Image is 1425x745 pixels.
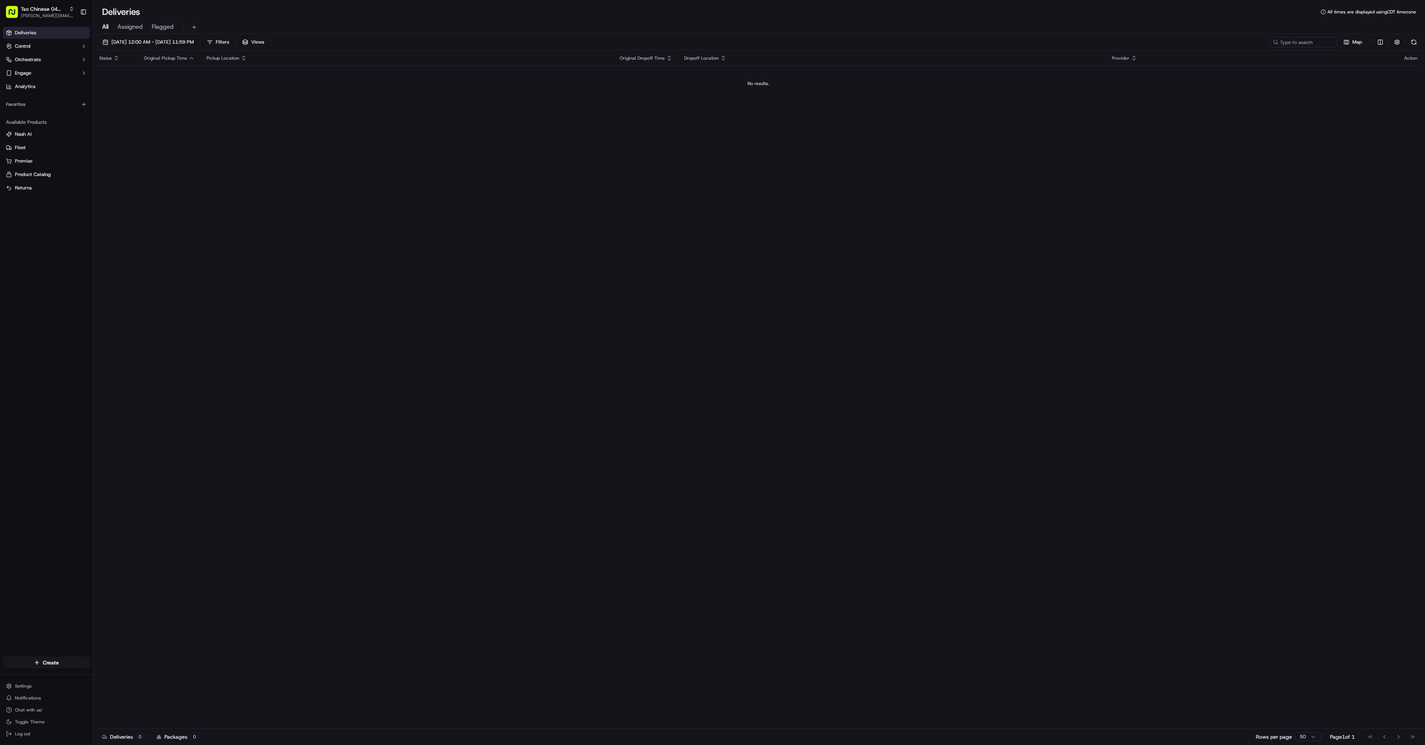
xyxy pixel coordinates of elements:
[15,43,31,50] span: Control
[15,131,32,138] span: Nash AI
[3,128,90,140] button: Nash AI
[7,129,19,141] img: Brigitte Vinadas
[190,733,199,740] div: 0
[6,185,87,191] a: Returns
[3,142,90,154] button: Fleet
[684,55,719,61] span: Dropoff Location
[15,83,35,90] span: Analytics
[23,136,60,142] span: [PERSON_NAME]
[19,48,134,56] input: Got a question? Start typing here...
[3,681,90,691] button: Settings
[203,37,233,47] button: Filters
[96,81,1421,87] div: No results.
[15,158,32,164] span: Promise
[1256,733,1292,741] p: Rows per page
[74,185,90,191] span: Pylon
[63,167,69,173] div: 💻
[15,167,57,174] span: Knowledge Base
[7,167,13,173] div: 📗
[3,3,77,21] button: Tso Chinese 04 Round Rock[PERSON_NAME][EMAIL_ADDRESS][DOMAIN_NAME]
[15,144,26,151] span: Fleet
[3,729,90,739] button: Log out
[7,7,22,22] img: Nash
[15,719,45,725] span: Toggle Theme
[70,167,120,174] span: API Documentation
[21,13,74,19] button: [PERSON_NAME][EMAIL_ADDRESS][DOMAIN_NAME]
[23,116,60,122] span: [PERSON_NAME]
[62,116,64,122] span: •
[136,733,144,740] div: 0
[3,54,90,66] button: Orchestrate
[15,731,30,737] span: Log out
[60,164,123,177] a: 💻API Documentation
[16,71,29,85] img: 9188753566659_6852d8bf1fb38e338040_72.png
[3,182,90,194] button: Returns
[66,136,81,142] span: [DATE]
[3,40,90,52] button: Control
[7,30,136,42] p: Welcome 👋
[3,155,90,167] button: Promise
[15,185,32,191] span: Returns
[21,5,66,13] button: Tso Chinese 04 Round Rock
[1327,9,1416,15] span: All times are displayed using CDT timezone
[239,37,268,47] button: Views
[15,683,32,689] span: Settings
[620,55,665,61] span: Original Dropoff Time
[3,67,90,79] button: Engage
[7,109,19,120] img: Angelique Valdez
[15,136,21,142] img: 1736555255976-a54dd68f-1ca7-489b-9aae-adbdc363a1c4
[34,71,122,79] div: Start new chat
[3,693,90,703] button: Notifications
[1112,55,1129,61] span: Provider
[3,27,90,39] a: Deliveries
[3,657,90,669] button: Create
[1409,37,1419,47] button: Refresh
[206,55,239,61] span: Pickup Location
[7,97,50,103] div: Past conversations
[1270,37,1337,47] input: Type to search
[99,55,112,61] span: Status
[102,6,140,18] h1: Deliveries
[1352,39,1362,45] span: Map
[6,144,87,151] a: Fleet
[15,56,41,63] span: Orchestrate
[3,717,90,727] button: Toggle Theme
[3,81,90,92] a: Analytics
[7,71,21,85] img: 1736555255976-a54dd68f-1ca7-489b-9aae-adbdc363a1c4
[1330,733,1355,741] div: Page 1 of 1
[3,169,90,180] button: Product Catalog
[152,22,174,31] span: Flagged
[6,131,87,138] a: Nash AI
[99,37,197,47] button: [DATE] 12:00 AM - [DATE] 11:59 PM
[6,158,87,164] a: Promise
[102,22,108,31] span: All
[66,116,81,122] span: [DATE]
[3,98,90,110] div: Favorites
[117,22,143,31] span: Assigned
[111,39,194,45] span: [DATE] 12:00 AM - [DATE] 11:59 PM
[62,136,64,142] span: •
[53,185,90,191] a: Powered byPylon
[15,70,31,76] span: Engage
[1340,37,1365,47] button: Map
[15,695,41,701] span: Notifications
[6,171,87,178] a: Product Catalog
[102,733,144,741] div: Deliveries
[43,659,59,666] span: Create
[15,29,36,36] span: Deliveries
[157,733,199,741] div: Packages
[127,73,136,82] button: Start new chat
[15,171,51,178] span: Product Catalog
[144,55,187,61] span: Original Pickup Time
[116,95,136,104] button: See all
[4,164,60,177] a: 📗Knowledge Base
[3,116,90,128] div: Available Products
[1404,55,1418,61] div: Action
[15,707,42,713] span: Chat with us!
[216,39,229,45] span: Filters
[251,39,264,45] span: Views
[15,116,21,122] img: 1736555255976-a54dd68f-1ca7-489b-9aae-adbdc363a1c4
[3,705,90,715] button: Chat with us!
